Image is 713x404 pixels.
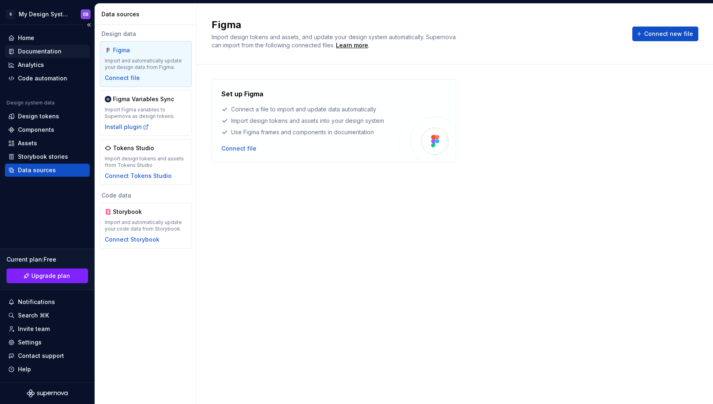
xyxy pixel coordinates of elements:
div: Code data [100,191,192,200]
div: Help [18,365,31,373]
div: Home [18,34,34,42]
div: Current plan : Free [7,255,88,264]
button: Connect file [105,74,140,82]
a: Upgrade plan [7,269,88,283]
div: Figma [113,46,152,54]
button: Connect Tokens Studio [105,172,172,180]
div: Connect a file to import and update data automatically [221,105,399,113]
a: Settings [5,336,90,349]
span: Upgrade plan [31,272,70,280]
svg: Supernova Logo [27,389,68,397]
div: Data sources [18,166,56,174]
div: Code automation [18,74,67,82]
div: Documentation [18,47,62,55]
a: Documentation [5,45,90,58]
div: Design data [100,30,192,38]
div: Design system data [7,100,55,106]
span: Connect new file [644,30,693,38]
div: Figma Variables Sync [113,95,174,103]
button: Collapse sidebar [83,19,95,31]
div: Notifications [18,298,55,306]
button: Install plugin [105,123,149,131]
a: Storybook stories [5,150,90,163]
div: EB [83,11,88,18]
div: S [6,9,15,19]
span: . [335,42,369,49]
a: Invite team [5,322,90,335]
div: Tokens Studio [113,144,154,152]
button: Help [5,363,90,376]
a: FigmaImport and automatically update your design data from Figma.Connect file [100,41,192,87]
div: Invite team [18,325,50,333]
a: Figma Variables SyncImport Figma variables to Supernova as design tokens.Install plugin [100,90,192,136]
button: Connect Storybook [105,235,159,244]
div: Design tokens [18,112,59,120]
div: Import and automatically update your design data from Figma. [105,58,187,71]
div: My Design System [19,10,71,18]
h2: Figma [212,18,622,31]
button: SMy Design SystemEB [2,5,93,23]
div: Import design tokens and assets from Tokens Studio [105,155,187,169]
a: Tokens StudioImport design tokens and assets from Tokens StudioConnect Tokens Studio [100,139,192,185]
button: Contact support [5,349,90,362]
div: Search ⌘K [18,311,49,320]
h4: Set up Figma [221,89,263,99]
div: Settings [18,338,42,346]
a: Code automation [5,72,90,85]
div: Storybook stories [18,153,68,161]
button: Search ⌘K [5,309,90,322]
a: Assets [5,137,90,150]
button: Connect new file [632,27,698,41]
a: Data sources [5,164,90,177]
button: Notifications [5,295,90,309]
div: Data sources [102,10,193,18]
div: Import Figma variables to Supernova as design tokens. [105,107,187,120]
div: Import design tokens and assets into your design system [221,117,399,125]
a: Analytics [5,58,90,71]
a: Components [5,123,90,136]
a: StorybookImport and automatically update your code data from Storybook.Connect Storybook [100,203,192,249]
span: Import design tokens and assets, and update your design system automatically. Supernova can impor... [212,33,457,49]
a: Home [5,31,90,44]
div: Analytics [18,61,44,69]
div: Assets [18,139,37,147]
button: Connect file [221,144,256,153]
div: Components [18,126,54,134]
a: Design tokens [5,110,90,123]
a: Learn more [336,41,368,49]
div: Import and automatically update your code data from Storybook. [105,219,187,232]
div: Contact support [18,352,64,360]
div: Use Figma frames and components in documentation [221,128,399,136]
div: Storybook [113,208,152,216]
